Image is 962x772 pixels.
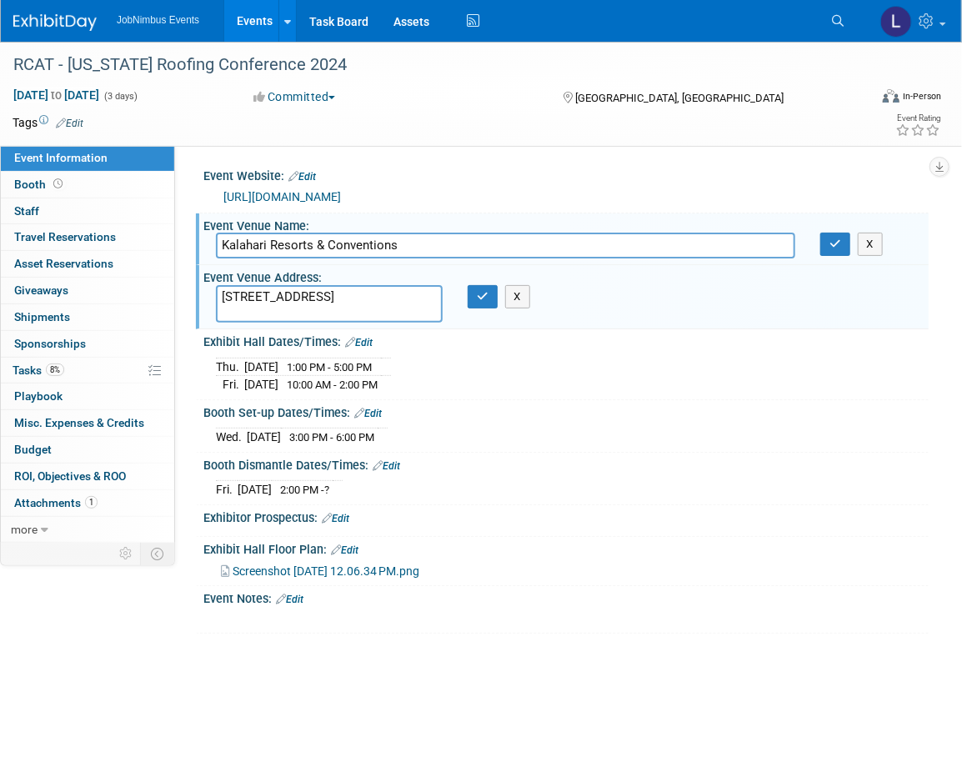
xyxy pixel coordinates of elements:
[244,358,278,376] td: [DATE]
[1,358,174,383] a: Tasks8%
[50,178,66,190] span: Booth not reserved yet
[373,460,400,472] a: Edit
[880,6,912,38] img: Laly Matos
[505,285,531,308] button: X
[289,431,374,444] span: 3:00 PM - 6:00 PM
[238,481,272,499] td: [DATE]
[203,586,929,608] div: Event Notes:
[287,361,372,373] span: 1:00 PM - 5:00 PM
[233,564,419,578] span: Screenshot [DATE] 12.06.34 PM.png
[14,230,116,243] span: Travel Reservations
[247,429,281,446] td: [DATE]
[14,416,144,429] span: Misc. Expenses & Credits
[345,337,373,348] a: Edit
[203,505,929,527] div: Exhibitor Prospectus:
[14,389,63,403] span: Playbook
[216,481,238,499] td: Fri.
[216,358,244,376] td: Thu.
[1,251,174,277] a: Asset Reservations
[1,383,174,409] a: Playbook
[48,88,64,102] span: to
[14,151,108,164] span: Event Information
[1,304,174,330] a: Shipments
[221,564,419,578] a: Screenshot [DATE] 12.06.34 PM.png
[288,171,316,183] a: Edit
[858,233,884,256] button: X
[203,163,929,185] div: Event Website:
[14,310,70,323] span: Shipments
[203,400,929,422] div: Booth Set-up Dates/Times:
[13,88,100,103] span: [DATE] [DATE]
[203,213,929,234] div: Event Venue Name:
[13,14,97,31] img: ExhibitDay
[103,91,138,102] span: (3 days)
[112,543,141,564] td: Personalize Event Tab Strip
[1,490,174,516] a: Attachments1
[216,429,247,446] td: Wed.
[85,496,98,509] span: 1
[1,198,174,224] a: Staff
[354,408,382,419] a: Edit
[1,331,174,357] a: Sponsorships
[1,172,174,198] a: Booth
[1,145,174,171] a: Event Information
[117,14,199,26] span: JobNimbus Events
[1,464,174,489] a: ROI, Objectives & ROO
[1,278,174,303] a: Giveaways
[902,90,941,103] div: In-Person
[1,517,174,543] a: more
[56,118,83,129] a: Edit
[14,496,98,509] span: Attachments
[322,513,349,524] a: Edit
[14,469,126,483] span: ROI, Objectives & ROO
[331,544,358,556] a: Edit
[46,363,64,376] span: 8%
[324,484,329,496] span: ?
[14,337,86,350] span: Sponsorships
[14,178,66,191] span: Booth
[1,437,174,463] a: Budget
[248,88,342,105] button: Committed
[244,376,278,394] td: [DATE]
[141,543,175,564] td: Toggle Event Tabs
[797,87,941,112] div: Event Format
[1,224,174,250] a: Travel Reservations
[576,92,784,104] span: [GEOGRAPHIC_DATA], [GEOGRAPHIC_DATA]
[203,537,929,559] div: Exhibit Hall Floor Plan:
[14,257,113,270] span: Asset Reservations
[203,329,929,351] div: Exhibit Hall Dates/Times:
[203,265,929,286] div: Event Venue Address:
[883,89,899,103] img: Format-Inperson.png
[13,363,64,377] span: Tasks
[280,484,329,496] span: 2:00 PM -
[895,114,940,123] div: Event Rating
[276,594,303,605] a: Edit
[216,376,244,394] td: Fri.
[8,50,850,80] div: RCAT - [US_STATE] Roofing Conference 2024
[11,523,38,536] span: more
[203,453,929,474] div: Booth Dismantle Dates/Times:
[13,114,83,131] td: Tags
[14,204,39,218] span: Staff
[14,443,52,456] span: Budget
[14,283,68,297] span: Giveaways
[1,410,174,436] a: Misc. Expenses & Credits
[223,190,341,203] a: [URL][DOMAIN_NAME]
[287,378,378,391] span: 10:00 AM - 2:00 PM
